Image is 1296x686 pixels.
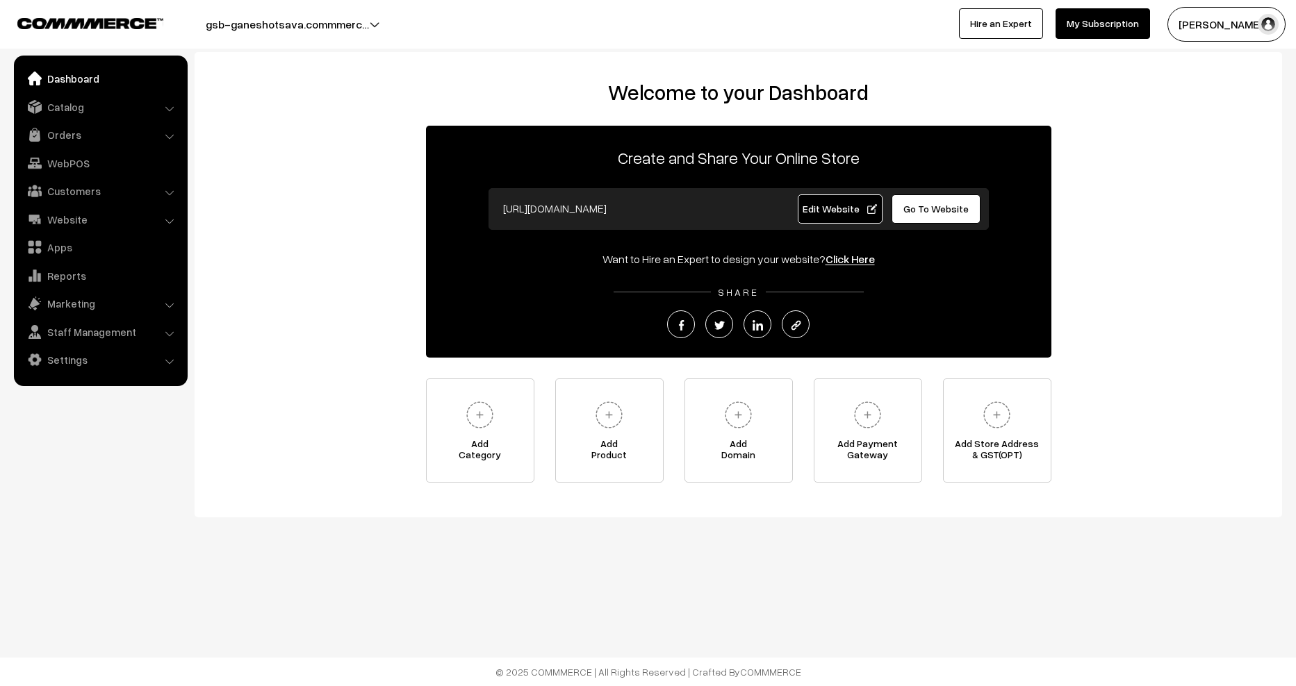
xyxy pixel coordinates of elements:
[556,438,663,466] span: Add Product
[814,438,921,466] span: Add Payment Gateway
[903,203,969,215] span: Go To Website
[208,80,1268,105] h2: Welcome to your Dashboard
[684,378,793,483] a: AddDomain
[426,251,1051,267] div: Want to Hire an Expert to design your website?
[803,203,877,215] span: Edit Website
[892,194,981,224] a: Go To Website
[711,286,766,298] span: SHARE
[17,207,183,232] a: Website
[740,666,801,678] a: COMMMERCE
[943,378,1051,483] a: Add Store Address& GST(OPT)
[461,396,499,434] img: plus.svg
[685,438,792,466] span: Add Domain
[978,396,1016,434] img: plus.svg
[590,396,628,434] img: plus.svg
[959,8,1043,39] a: Hire an Expert
[17,291,183,316] a: Marketing
[17,151,183,176] a: WebPOS
[555,378,664,483] a: AddProduct
[17,14,139,31] a: COMMMERCE
[848,396,887,434] img: plus.svg
[798,194,883,224] a: Edit Website
[426,145,1051,170] p: Create and Share Your Online Store
[17,66,183,91] a: Dashboard
[427,438,534,466] span: Add Category
[719,396,757,434] img: plus.svg
[17,122,183,147] a: Orders
[1167,7,1286,42] button: [PERSON_NAME]
[17,235,183,260] a: Apps
[17,18,163,28] img: COMMMERCE
[944,438,1051,466] span: Add Store Address & GST(OPT)
[17,263,183,288] a: Reports
[17,319,183,344] a: Staff Management
[1056,8,1150,39] a: My Subscription
[157,7,418,42] button: gsb-ganeshotsava.commmerc…
[17,178,183,203] a: Customers
[426,378,534,483] a: AddCategory
[1258,14,1279,35] img: user
[826,252,875,266] a: Click Here
[17,347,183,372] a: Settings
[17,94,183,119] a: Catalog
[814,378,922,483] a: Add PaymentGateway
